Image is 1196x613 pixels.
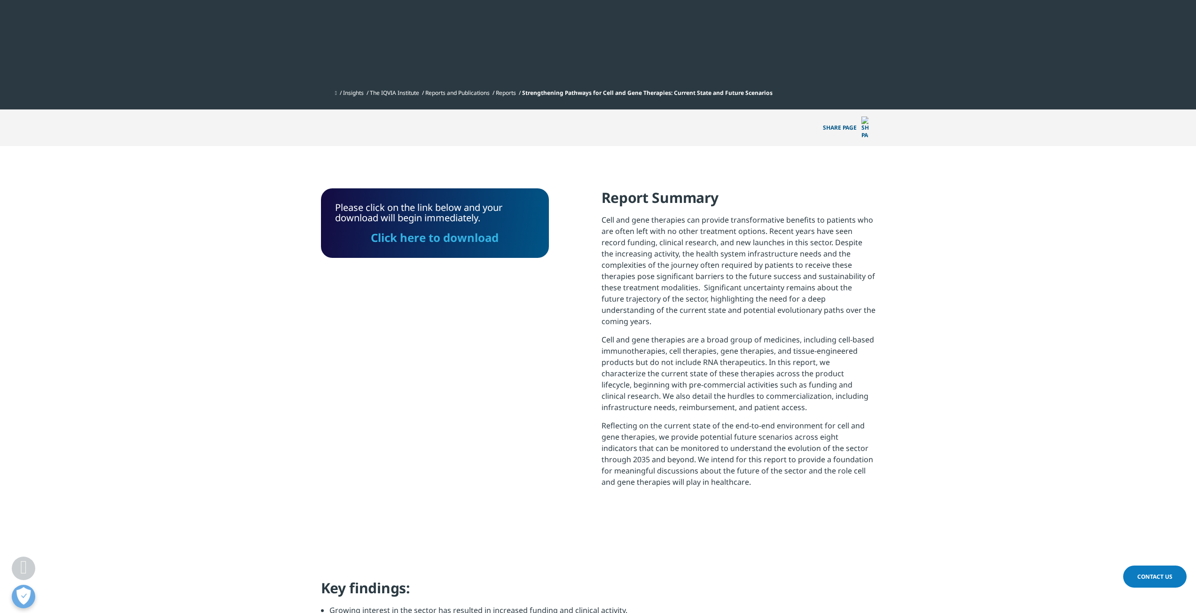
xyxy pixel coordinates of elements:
a: Insights [343,89,364,97]
a: The IQVIA Institute [370,89,419,97]
h4: Key findings: [321,579,876,605]
span: Strengthening Pathways for Cell and Gene Therapies: Current State and Future Scenarios [522,89,773,97]
a: Contact Us [1123,566,1187,588]
img: Share PAGE [861,116,868,139]
button: Open Preferences [12,585,35,608]
h4: Report Summary [602,188,876,214]
button: Share PAGEShare PAGE [816,109,876,146]
a: Reports and Publications [425,89,490,97]
p: Cell and gene therapies are a broad group of medicines, including cell-based immunotherapies, cel... [602,334,876,420]
p: Cell and gene therapies can provide transformative benefits to patients who are often left with n... [602,214,876,334]
div: Please click on the link below and your download will begin immediately. [335,202,535,244]
a: Reports [496,89,516,97]
p: Reflecting on the current state of the end-to-end environment for cell and gene therapies, we pro... [602,420,876,495]
a: Click here to download [371,230,499,245]
p: Share PAGE [816,109,876,146]
span: Contact Us [1137,573,1173,581]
